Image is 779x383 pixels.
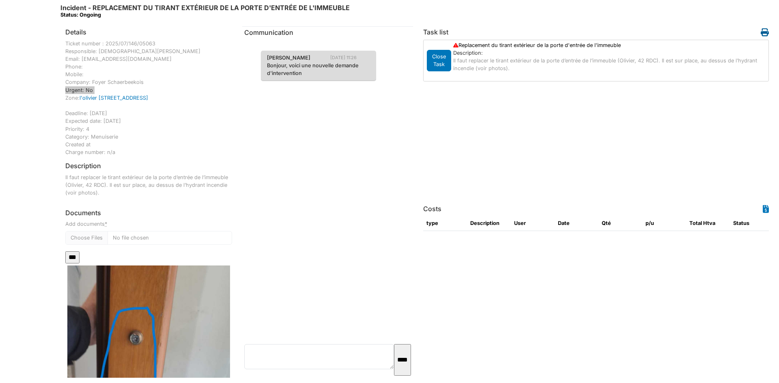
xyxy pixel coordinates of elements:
[105,221,107,227] abbr: required
[60,4,350,18] h6: Incident - REPLACEMENT DU TIRANT EXTÉRIEUR DE LA PORTE D'ENTRÉE DE L'IMMEUBLE
[65,162,101,170] h6: Description
[80,95,148,101] a: l'olivier [STREET_ADDRESS]
[453,49,764,57] div: Description:
[511,216,555,231] th: User
[467,216,511,231] th: Description
[65,40,232,156] div: Ticket number : 2025/07/146/05063 Responsible: [DEMOGRAPHIC_DATA][PERSON_NAME] Email: [EMAIL_ADDR...
[423,28,448,36] h6: Task list
[432,53,446,67] span: translation missing: en.todo.action.close_task
[555,216,598,231] th: Date
[65,220,107,228] label: Add documents
[423,205,441,213] h6: Costs
[267,62,370,77] p: Bonjour, voici une nouvelle demande d'intervention
[261,54,316,62] span: [PERSON_NAME]
[761,28,769,36] i: Work order
[423,216,467,231] th: type
[598,216,642,231] th: Qté
[65,28,86,36] h6: Details
[65,209,232,217] h6: Documents
[453,57,764,72] p: Il faut replacer le tirant extérieur de la porte d’entrée de l’immeuble (Olivier, 42 RDC). Il est...
[427,56,451,64] a: Close Task
[689,220,702,226] span: translation missing: en.total
[449,41,768,49] div: Replacement du tirant extérieur de la porte d'entrée de l'immeuble
[642,216,686,231] th: p/u
[60,12,350,18] div: Status: Ongoing
[730,216,774,231] th: Status
[703,220,715,226] span: translation missing: en.HTVA
[65,173,232,197] p: Il faut replacer le tirant extérieur de la porte d’entrée de l’immeuble (Olivier, 42 RDC). Il est...
[244,28,293,36] span: translation missing: en.communication.communication
[330,54,363,61] span: [DATE] 11:26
